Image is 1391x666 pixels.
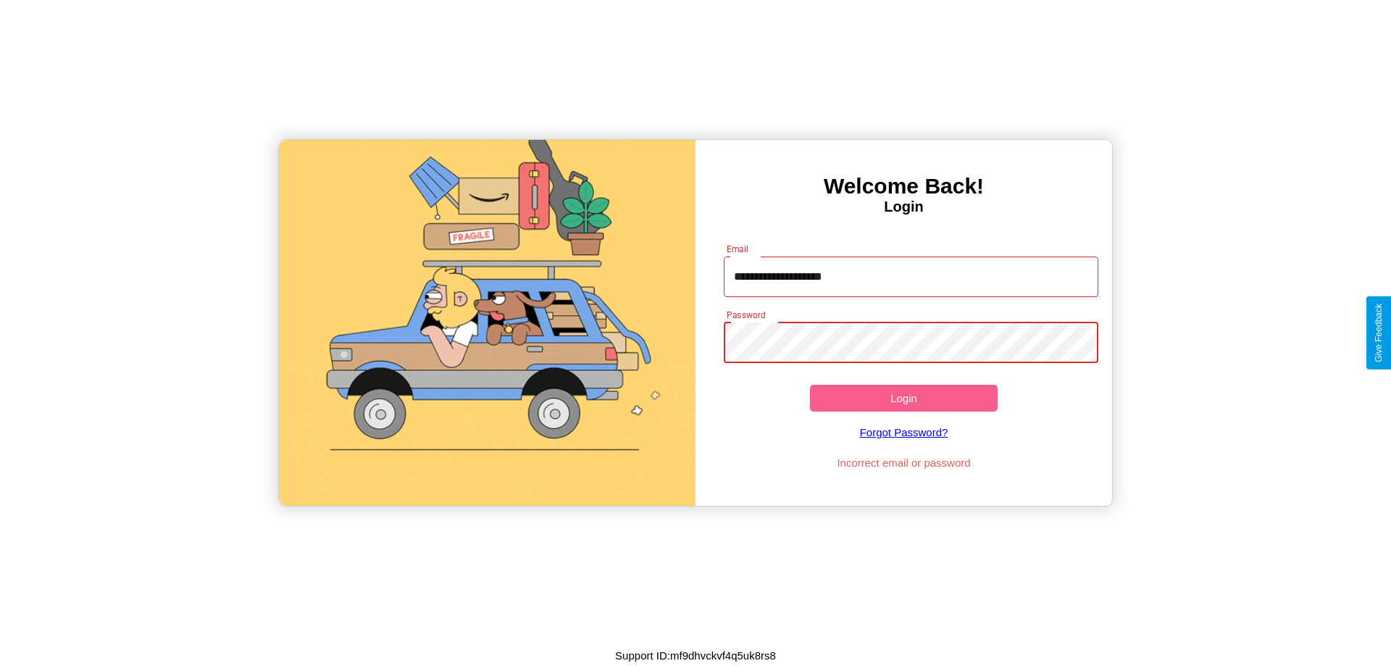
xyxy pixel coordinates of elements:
h3: Welcome Back! [695,174,1112,199]
div: Give Feedback [1374,304,1384,362]
h4: Login [695,199,1112,215]
label: Email [727,243,749,255]
p: Incorrect email or password [717,453,1092,473]
img: gif [279,140,695,506]
label: Password [727,309,765,321]
a: Forgot Password? [717,412,1092,453]
p: Support ID: mf9dhvckvf4q5uk8rs8 [615,646,776,665]
button: Login [810,385,998,412]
